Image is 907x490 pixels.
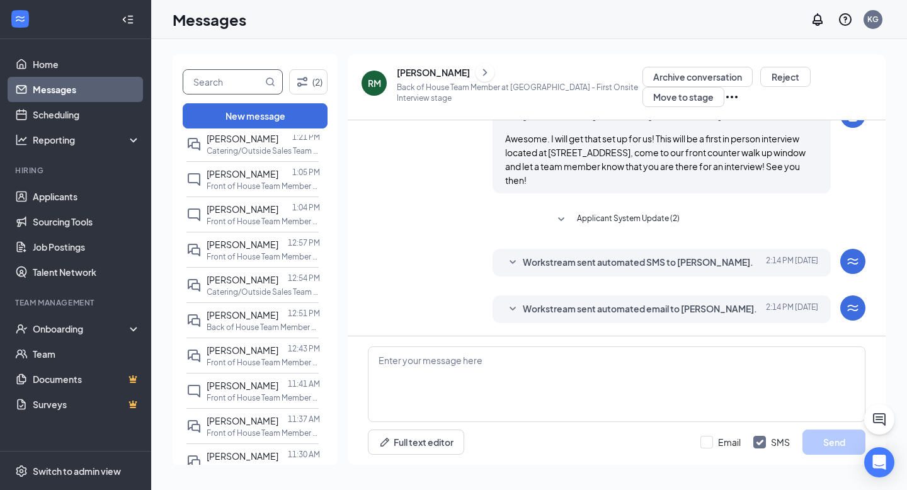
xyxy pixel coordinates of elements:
[183,70,263,94] input: Search
[368,430,464,455] button: Full text editorPen
[122,13,134,26] svg: Collapse
[207,380,278,391] span: [PERSON_NAME]
[288,273,320,283] p: 12:54 PM
[207,251,320,262] p: Front of House Team Member at [GEOGRAPHIC_DATA]
[207,428,320,438] p: Front of House Team Member at [GEOGRAPHIC_DATA]
[33,367,140,392] a: DocumentsCrown
[207,357,320,368] p: Front of House Team Member at [GEOGRAPHIC_DATA]
[265,77,275,87] svg: MagnifyingGlass
[186,313,202,328] svg: DoubleChat
[479,65,491,80] svg: ChevronRight
[183,103,328,128] button: New message
[288,379,320,389] p: 11:41 AM
[207,450,278,462] span: [PERSON_NAME]
[207,322,320,333] p: Back of House Team Member at [GEOGRAPHIC_DATA]
[295,74,310,89] svg: Filter
[33,322,130,335] div: Onboarding
[523,302,757,317] span: Workstream sent automated email to [PERSON_NAME].
[15,322,28,335] svg: UserCheck
[288,237,320,248] p: 12:57 PM
[760,67,811,87] button: Reject
[33,52,140,77] a: Home
[33,234,140,259] a: Job Postings
[207,133,278,144] span: [PERSON_NAME]
[207,216,320,227] p: Front of House Team Member - Part-time at [GEOGRAPHIC_DATA]
[505,255,520,270] svg: SmallChevronDown
[33,209,140,234] a: Sourcing Tools
[33,259,140,285] a: Talent Network
[724,89,739,105] svg: Ellipses
[207,415,278,426] span: [PERSON_NAME]
[368,77,381,89] div: RM
[207,274,278,285] span: [PERSON_NAME]
[186,454,202,469] svg: DoubleChat
[207,287,320,297] p: Catering/Outside Sales Team Member at [GEOGRAPHIC_DATA]
[186,384,202,399] svg: ChatInactive
[642,67,753,87] button: Archive conversation
[207,181,320,191] p: Front of House Team Member - Part-time at [GEOGRAPHIC_DATA]
[33,184,140,209] a: Applicants
[33,465,121,477] div: Switch to admin view
[186,278,202,293] svg: DoubleChat
[867,14,879,25] div: KG
[397,82,642,103] p: Back of House Team Member at [GEOGRAPHIC_DATA] - First Onsite Interview stage
[288,449,320,460] p: 11:30 AM
[554,212,680,227] button: SmallChevronDownApplicant System Update (2)
[15,465,28,477] svg: Settings
[33,102,140,127] a: Scheduling
[186,348,202,363] svg: DoubleChat
[207,463,320,474] p: Back of House Team Member at [GEOGRAPHIC_DATA]
[292,132,320,142] p: 1:21 PM
[207,145,320,156] p: Catering/Outside Sales Team Member at [GEOGRAPHIC_DATA]
[186,242,202,258] svg: DoubleChat
[292,167,320,178] p: 1:05 PM
[207,203,278,215] span: [PERSON_NAME]
[379,436,391,448] svg: Pen
[207,239,278,250] span: [PERSON_NAME]
[292,202,320,213] p: 1:04 PM
[288,343,320,354] p: 12:43 PM
[505,133,806,186] span: Awesome. I will get that set up for us! This will be a first in person interview located at [STRE...
[802,430,865,455] button: Send
[33,392,140,417] a: SurveysCrown
[289,69,328,94] button: Filter (2)
[397,66,470,79] div: [PERSON_NAME]
[838,12,853,27] svg: QuestionInfo
[523,255,753,270] span: Workstream sent automated SMS to [PERSON_NAME].
[845,254,860,269] svg: WorkstreamLogo
[15,165,138,176] div: Hiring
[766,255,818,270] span: [DATE] 2:14 PM
[186,137,202,152] svg: DoubleChat
[872,412,887,427] svg: ChatActive
[33,77,140,102] a: Messages
[288,414,320,424] p: 11:37 AM
[186,419,202,434] svg: DoubleChat
[207,392,320,403] p: Front of House Team Member at [GEOGRAPHIC_DATA]
[33,341,140,367] a: Team
[864,447,894,477] div: Open Intercom Messenger
[207,345,278,356] span: [PERSON_NAME]
[554,212,569,227] svg: SmallChevronDown
[288,308,320,319] p: 12:51 PM
[33,134,141,146] div: Reporting
[15,134,28,146] svg: Analysis
[173,9,246,30] h1: Messages
[766,302,818,317] span: [DATE] 2:14 PM
[186,207,202,222] svg: ChatInactive
[207,168,278,179] span: [PERSON_NAME]
[505,302,520,317] svg: SmallChevronDown
[14,13,26,25] svg: WorkstreamLogo
[15,297,138,308] div: Team Management
[577,212,680,227] span: Applicant System Update (2)
[642,87,724,107] button: Move to stage
[476,63,494,82] button: ChevronRight
[810,12,825,27] svg: Notifications
[186,172,202,187] svg: ChatInactive
[864,404,894,435] button: ChatActive
[845,300,860,316] svg: WorkstreamLogo
[207,309,278,321] span: [PERSON_NAME]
